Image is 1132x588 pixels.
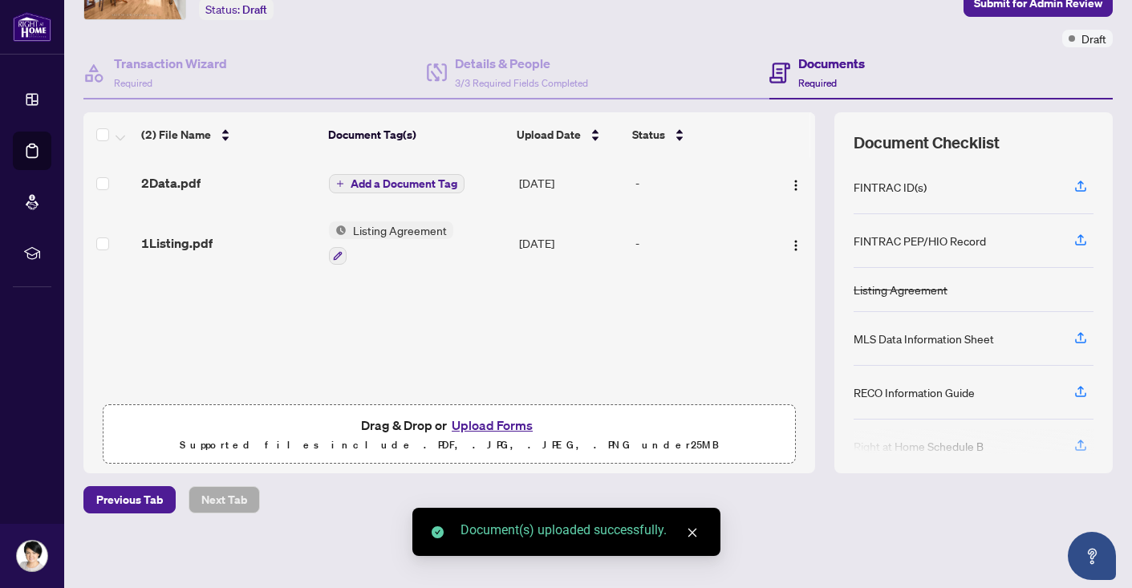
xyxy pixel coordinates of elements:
span: Draft [1081,30,1106,47]
span: Required [114,77,152,89]
h4: Details & People [455,54,588,73]
th: Document Tag(s) [322,112,510,157]
span: close [687,527,698,538]
td: [DATE] [513,209,629,278]
img: Logo [789,179,802,192]
span: check-circle [432,526,444,538]
span: Draft [242,2,267,17]
span: Drag & Drop or [361,415,538,436]
th: Upload Date [510,112,626,157]
button: Logo [783,230,809,256]
th: (2) File Name [135,112,322,157]
span: Upload Date [517,126,581,144]
span: plus [336,180,344,188]
span: Required [798,77,837,89]
div: MLS Data Information Sheet [854,330,994,347]
img: logo [13,12,51,42]
button: Previous Tab [83,486,176,513]
button: Open asap [1068,532,1116,580]
button: Status IconListing Agreement [329,221,453,265]
button: Logo [783,170,809,196]
span: 1Listing.pdf [141,233,213,253]
button: Add a Document Tag [329,174,465,193]
div: Document(s) uploaded successfully. [461,521,701,540]
span: Document Checklist [854,132,1000,154]
h4: Documents [798,54,865,73]
img: Profile Icon [17,541,47,571]
img: Status Icon [329,221,347,239]
div: FINTRAC PEP/HIO Record [854,232,986,249]
div: - [635,234,768,252]
p: Supported files include .PDF, .JPG, .JPEG, .PNG under 25 MB [113,436,785,455]
div: RECO Information Guide [854,383,975,401]
button: Next Tab [189,486,260,513]
td: [DATE] [513,157,629,209]
span: Previous Tab [96,487,163,513]
span: Listing Agreement [347,221,453,239]
span: (2) File Name [141,126,211,144]
div: FINTRAC ID(s) [854,178,927,196]
span: Status [632,126,665,144]
div: - [635,174,768,192]
a: Close [684,524,701,541]
span: Drag & Drop orUpload FormsSupported files include .PDF, .JPG, .JPEG, .PNG under25MB [103,405,795,464]
span: 3/3 Required Fields Completed [455,77,588,89]
span: Add a Document Tag [351,178,457,189]
img: Logo [789,239,802,252]
div: Listing Agreement [854,281,947,298]
span: 2Data.pdf [141,173,201,193]
button: Upload Forms [447,415,538,436]
button: Add a Document Tag [329,173,465,194]
h4: Transaction Wizard [114,54,227,73]
th: Status [626,112,770,157]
